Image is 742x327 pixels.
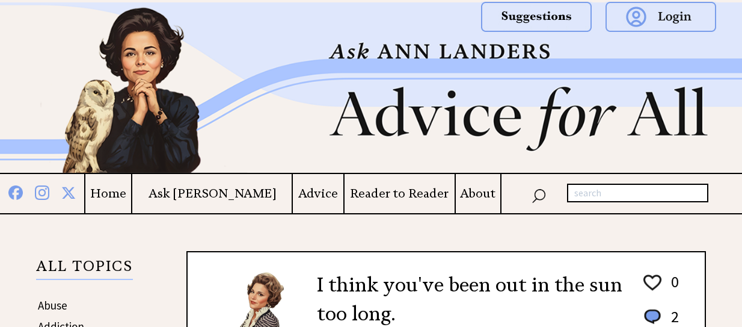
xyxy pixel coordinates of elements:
img: x%20blue.png [61,184,76,200]
input: search [567,184,708,203]
img: heart_outline%201.png [642,272,663,293]
img: facebook%20blue.png [8,183,23,200]
a: Abuse [38,298,67,313]
a: Reader to Reader [345,186,455,201]
img: login.png [606,2,716,32]
a: About [456,186,500,201]
td: 0 [665,272,679,305]
a: Ask [PERSON_NAME] [132,186,292,201]
a: Advice [293,186,343,201]
img: message_round%201.png [642,307,663,326]
img: instagram%20blue.png [35,183,49,200]
img: suggestions.png [481,2,592,32]
img: search_nav.png [532,186,546,204]
p: ALL TOPICS [36,260,133,280]
a: Home [85,186,131,201]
